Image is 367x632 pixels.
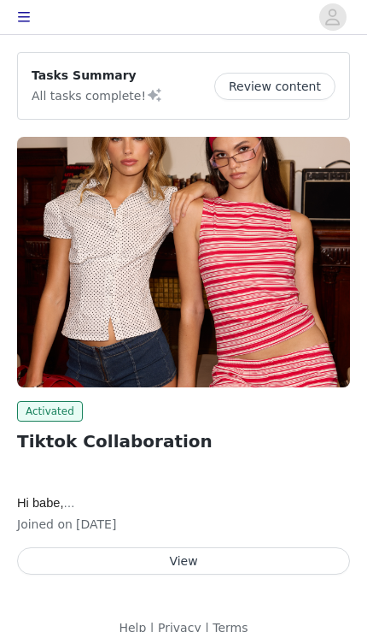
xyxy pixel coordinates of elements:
span: Hi babe, [17,496,75,510]
button: Review content [214,73,335,100]
h2: Tiktok Collaboration [17,428,350,454]
span: Joined on [17,517,73,531]
p: All tasks complete! [32,85,163,105]
div: avatar [324,3,341,31]
p: Tasks Summary [32,67,163,85]
span: Activated [17,401,83,422]
img: Edikted [17,137,350,387]
button: View [17,547,350,575]
span: [DATE] [76,517,116,531]
a: View [17,555,350,568]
